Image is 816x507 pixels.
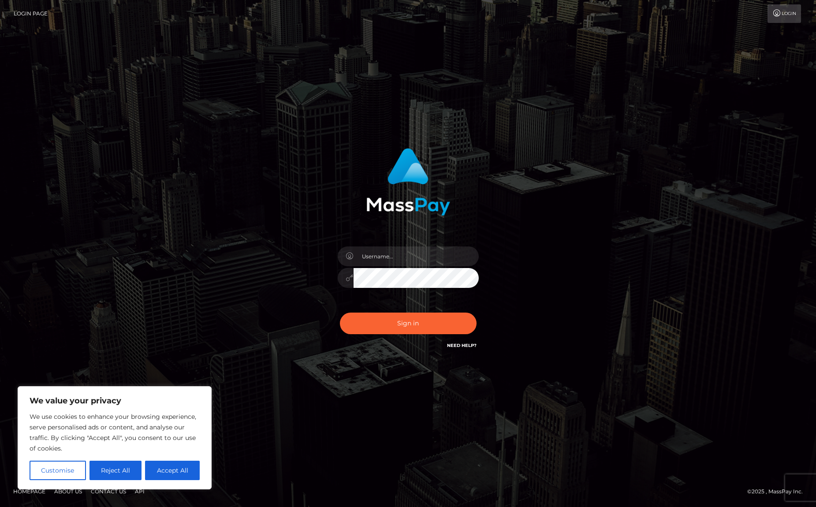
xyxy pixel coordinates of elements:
[747,487,809,496] div: © 2025 , MassPay Inc.
[30,461,86,480] button: Customise
[51,485,86,498] a: About Us
[89,461,142,480] button: Reject All
[768,4,801,23] a: Login
[87,485,130,498] a: Contact Us
[14,4,48,23] a: Login Page
[30,411,200,454] p: We use cookies to enhance your browsing experience, serve personalised ads or content, and analys...
[30,395,200,406] p: We value your privacy
[340,313,477,334] button: Sign in
[10,485,49,498] a: Homepage
[145,461,200,480] button: Accept All
[18,386,212,489] div: We value your privacy
[131,485,148,498] a: API
[447,343,477,348] a: Need Help?
[366,148,450,216] img: MassPay Login
[354,246,479,266] input: Username...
